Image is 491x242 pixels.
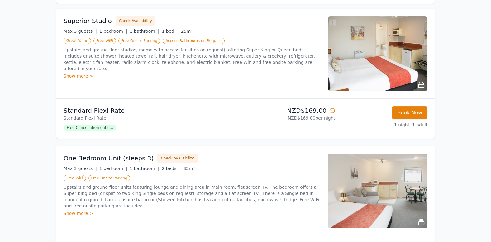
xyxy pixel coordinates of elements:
span: Free Onsite Parking [88,175,130,181]
p: Upstairs and ground floor studios, (some with access facilities on request), offering Super King ... [64,47,320,72]
span: 1 bathroom | [130,29,159,34]
h3: One Bedroom Unit (sleeps 3) [64,154,154,163]
span: 1 bedroom | [99,166,127,171]
p: NZD$169.00 per night [248,115,335,121]
span: Free Onsite Parking [118,38,160,44]
span: Max 3 guests | [64,166,97,171]
button: Check Availability [157,154,197,163]
span: 25m² [181,29,193,34]
span: 1 bathroom | [130,166,159,171]
p: 1 night, 1 adult [340,122,427,128]
h3: Superior Studio [64,17,112,25]
span: Max 3 guests | [64,29,97,34]
p: Standard Flexi Rate [64,115,243,121]
span: Free WiFi [93,38,116,44]
span: 2 beds | [162,166,181,171]
p: NZD$169.00 [248,106,335,115]
button: Book Now [392,106,427,119]
div: Show more > [64,210,320,216]
button: Check Availability [116,16,155,26]
span: 1 bedroom | [99,29,127,34]
span: Free Cancellation until ... [64,125,116,131]
span: Access Bathrooms on Request [163,38,225,44]
span: 35m² [183,166,195,171]
p: Standard Flexi Rate [64,106,243,115]
p: Upstairs and ground floor units featuring lounge and dining area in main room, flat screen TV. Th... [64,184,320,209]
div: Show more > [64,73,320,79]
span: Free WiFi [64,175,86,181]
span: 1 bed | [162,29,178,34]
span: Great Value [64,38,91,44]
